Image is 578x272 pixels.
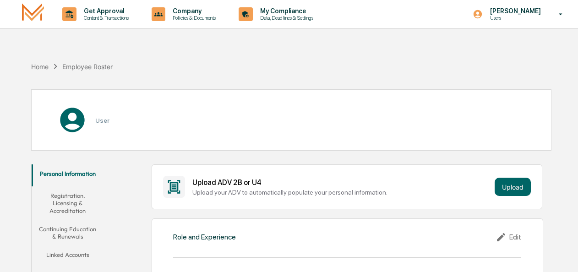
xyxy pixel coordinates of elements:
p: Company [165,7,220,15]
button: Linked Accounts [32,245,104,267]
div: Upload your ADV to automatically populate your personal information. [192,189,491,196]
div: Edit [496,232,521,243]
p: Get Approval [76,7,133,15]
p: Data, Deadlines & Settings [253,15,318,21]
div: Home [31,63,49,71]
button: Upload [495,178,531,196]
p: My Compliance [253,7,318,15]
button: Registration, Licensing & Accreditation [32,186,104,220]
div: Employee Roster [62,63,113,71]
p: [PERSON_NAME] [483,7,545,15]
div: Role and Experience [173,233,236,241]
img: logo [22,3,44,25]
div: Upload ADV 2B or U4 [192,178,491,187]
h3: User [95,117,109,124]
button: Continuing Education & Renewals [32,220,104,246]
button: Personal Information [32,164,104,186]
p: Content & Transactions [76,15,133,21]
p: Policies & Documents [165,15,220,21]
p: Users [483,15,545,21]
